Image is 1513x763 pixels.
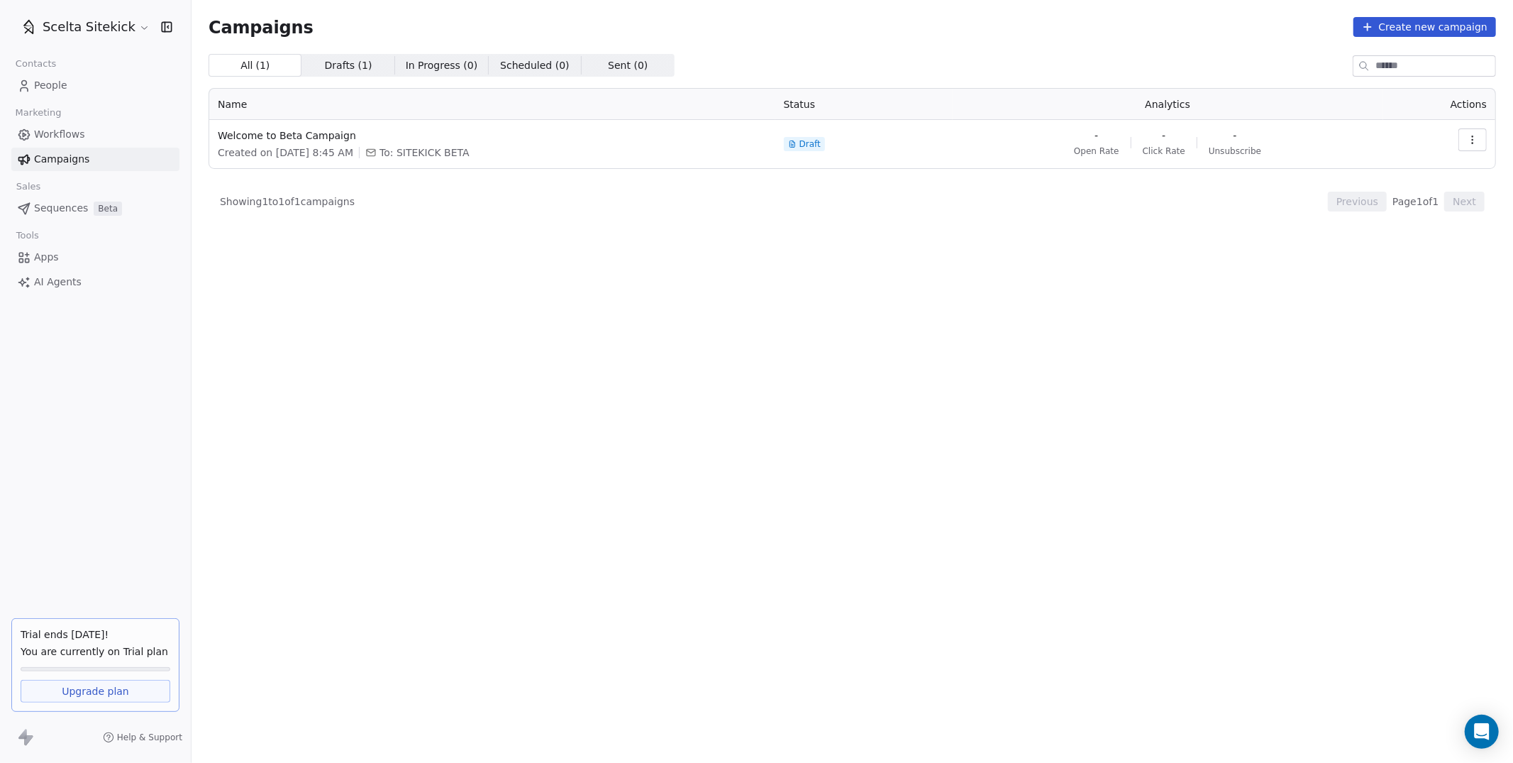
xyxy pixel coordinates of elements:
span: Campaigns [34,152,89,167]
span: Showing 1 to 1 of 1 campaigns [220,194,355,209]
th: Actions [1383,89,1495,120]
a: SequencesBeta [11,197,179,220]
span: Unsubscribe [1209,146,1261,157]
span: Sent ( 0 ) [608,58,648,73]
span: Upgrade plan [62,684,129,698]
th: Name [209,89,775,120]
th: Analytics [953,89,1383,120]
a: Upgrade plan [21,680,170,703]
span: Tools [10,225,45,246]
span: To: SITEKICK BETA [379,146,470,160]
span: Apps [34,250,59,265]
a: Campaigns [11,148,179,171]
span: Page 1 of 1 [1392,194,1439,209]
span: Click Rate [1143,146,1185,157]
span: Created on [DATE] 8:45 AM [218,146,353,160]
span: Draft [799,138,821,150]
span: Help & Support [117,732,182,743]
span: People [34,78,67,93]
button: Create new campaign [1353,17,1496,37]
button: Next [1444,192,1485,212]
img: SCELTA%20ICON%20for%20Welcome%20Screen%20(1).png [20,18,37,35]
a: People [11,74,179,97]
span: Open Rate [1074,146,1119,157]
span: Scheduled ( 0 ) [500,58,570,73]
span: AI Agents [34,275,82,290]
div: Open Intercom Messenger [1465,715,1499,749]
span: Drafts ( 1 ) [325,58,372,73]
a: AI Agents [11,270,179,294]
span: - [1094,128,1098,143]
span: - [1162,128,1165,143]
span: Marketing [9,102,67,123]
button: Previous [1328,192,1387,212]
span: Workflows [34,127,85,142]
span: In Progress ( 0 ) [406,58,478,73]
span: Campaigns [209,17,314,37]
span: - [1234,128,1237,143]
span: Sales [10,176,47,197]
button: Scelta Sitekick [17,15,151,39]
span: Contacts [9,53,62,75]
a: Help & Support [103,732,182,743]
span: You are currently on Trial plan [21,644,170,659]
span: Welcome to Beta Campaign [218,128,767,143]
a: Apps [11,246,179,269]
a: Workflows [11,123,179,146]
span: Scelta Sitekick [43,18,135,36]
div: Trial ends [DATE]! [21,627,170,642]
span: Sequences [34,201,88,216]
th: Status [775,89,953,120]
span: Beta [94,202,122,216]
